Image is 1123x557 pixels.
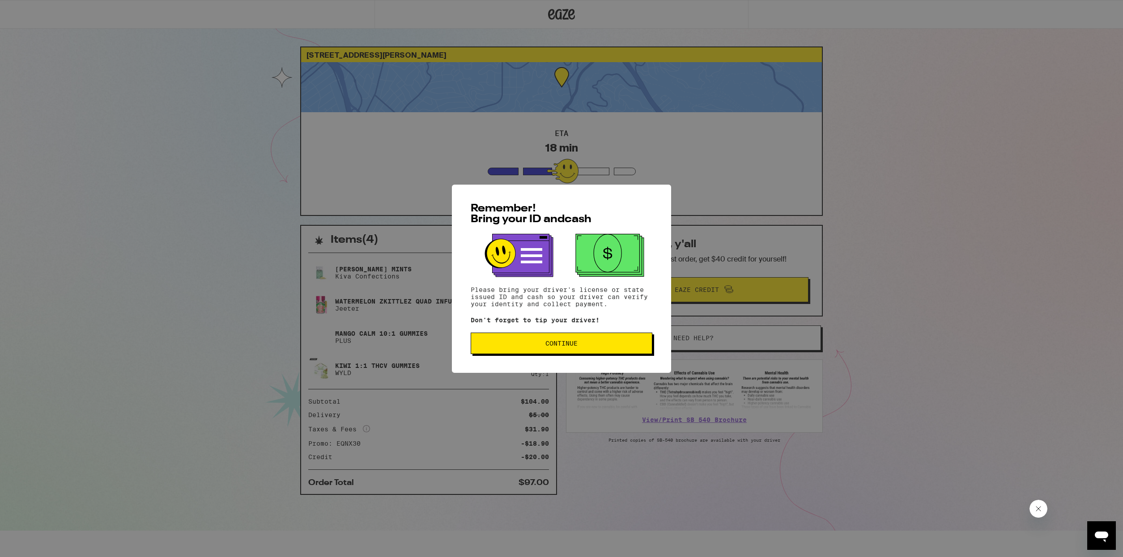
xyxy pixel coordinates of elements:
[5,6,64,13] span: Hi. Need any help?
[471,333,652,354] button: Continue
[471,203,591,225] span: Remember! Bring your ID and cash
[471,286,652,308] p: Please bring your driver's license or state issued ID and cash so your driver can verify your ide...
[1029,500,1047,518] iframe: Close message
[471,316,652,324] p: Don't forget to tip your driver!
[1087,521,1116,550] iframe: Button to launch messaging window
[545,340,578,346] span: Continue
